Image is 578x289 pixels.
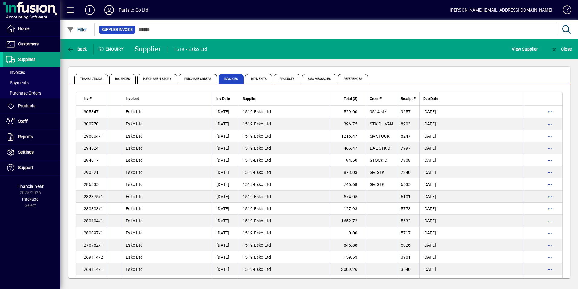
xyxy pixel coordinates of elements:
span: Payments [6,80,29,85]
span: Esko Ltd [254,182,271,187]
span: 280097/1 [84,231,103,235]
button: More options [545,107,555,117]
span: 7997 [401,146,411,151]
td: [DATE] [213,215,239,227]
span: Supplier [243,95,256,102]
td: - [239,154,330,166]
button: More options [545,252,555,262]
td: [DATE] [213,130,239,142]
td: 649.44 [330,275,366,287]
span: 1519 [243,170,253,175]
td: 846.88 [330,239,366,251]
td: 1215.47 [330,130,366,142]
a: Products [3,98,60,114]
span: 305347 [84,109,99,114]
td: [DATE] [419,239,523,251]
span: 1519 [243,134,253,138]
td: [DATE] [213,251,239,263]
button: More options [545,216,555,226]
td: [DATE] [213,118,239,130]
span: 5632 [401,218,411,223]
span: SM STK [370,170,385,175]
span: 269114/2 [84,255,103,260]
span: Receipt # [401,95,416,102]
span: Balances [109,74,136,84]
span: Close [550,47,572,51]
td: - [239,215,330,227]
span: 3540 [401,267,411,272]
span: Esko Ltd [126,134,143,138]
span: 9657 [401,109,411,114]
div: Enquiry [94,44,130,54]
div: Order # [370,95,393,102]
span: STOCK DI [370,158,388,163]
span: Esko Ltd [254,194,271,199]
td: [DATE] [213,154,239,166]
td: 746.68 [330,178,366,191]
span: 7340 [401,170,411,175]
span: SM STK [370,182,385,187]
span: Esko Ltd [254,134,271,138]
td: - [239,239,330,251]
td: - [239,106,330,118]
td: - [239,263,330,275]
a: Customers [3,37,60,52]
div: Inv Date [216,95,235,102]
span: 1519 [243,243,253,247]
span: Purchase Orders [179,74,217,84]
span: Esko Ltd [254,206,271,211]
span: Esko Ltd [254,243,271,247]
span: Inv # [84,95,92,102]
span: 269114/1 [84,267,103,272]
span: Esko Ltd [254,146,271,151]
td: [DATE] [213,239,239,251]
button: Add [80,5,99,15]
span: Supplier Invoice [102,27,133,33]
button: More options [545,168,555,177]
span: Esko Ltd [126,267,143,272]
a: Invoices [3,67,60,78]
span: Order # [370,95,382,102]
td: [DATE] [419,154,523,166]
button: More options [545,240,555,250]
td: [DATE] [419,118,523,130]
span: Settings [18,150,34,154]
app-page-header-button: Back [60,44,94,55]
span: 1519 [243,231,253,235]
span: Products [18,103,35,108]
span: SMS Messages [302,74,336,84]
button: More options [545,277,555,286]
span: 6101 [401,194,411,199]
span: Due Date [423,95,438,102]
div: Due Date [423,95,520,102]
span: Esko Ltd [126,182,143,187]
td: - [239,251,330,263]
span: Filter [67,27,87,32]
span: 294624 [84,146,99,151]
button: More options [545,204,555,214]
span: Esko Ltd [126,121,143,126]
span: Esko Ltd [254,170,271,175]
span: 5773 [401,206,411,211]
a: Purchase Orders [3,88,60,98]
a: Settings [3,145,60,160]
td: 0.00 [330,227,366,239]
span: Esko Ltd [254,255,271,260]
td: 1652.72 [330,215,366,227]
button: More options [545,155,555,165]
span: Payments [245,74,272,84]
span: Esko Ltd [126,146,143,151]
td: [DATE] [213,142,239,154]
span: 1519 [243,182,253,187]
td: [DATE] [213,106,239,118]
div: Inv # [84,95,103,102]
span: 294017 [84,158,99,163]
td: - [239,191,330,203]
span: 9514 stk [370,109,387,114]
span: Esko Ltd [126,243,143,247]
span: Esko Ltd [126,218,143,223]
a: Staff [3,114,60,129]
span: Esko Ltd [254,218,271,223]
td: 159.53 [330,251,366,263]
td: 465.47 [330,142,366,154]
